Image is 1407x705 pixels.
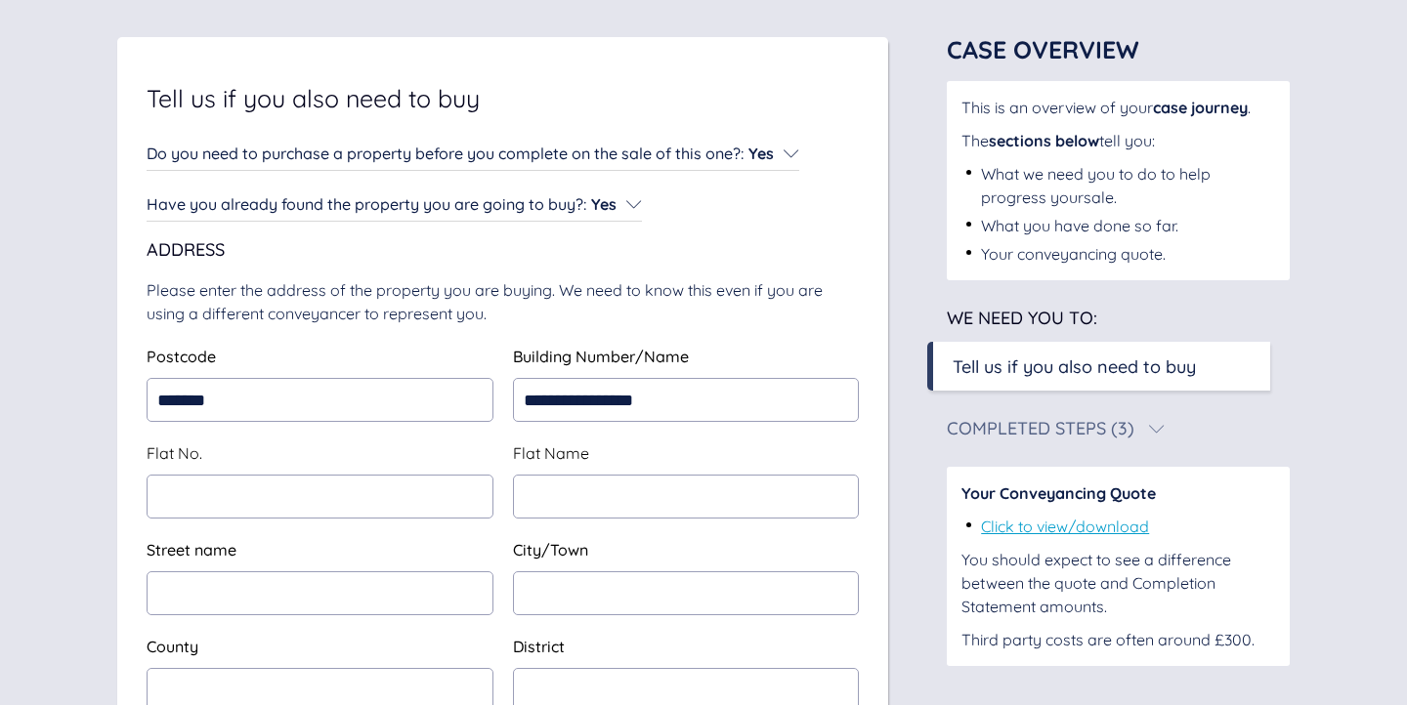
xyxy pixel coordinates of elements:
[981,162,1275,209] div: What we need you to do to help progress your sale .
[147,238,225,261] span: Address
[748,144,774,163] span: Yes
[147,540,236,560] span: Street name
[513,540,588,560] span: City/Town
[989,131,1099,150] span: sections below
[147,637,198,656] span: County
[981,517,1149,536] a: Click to view/download
[961,129,1275,152] div: The tell you:
[953,353,1196,380] div: Tell us if you also need to buy
[981,242,1166,266] div: Your conveyancing quote.
[147,144,744,163] span: Do you need to purchase a property before you complete on the sale of this one? :
[961,483,1156,503] span: Your Conveyancing Quote
[947,34,1139,64] span: Case Overview
[947,420,1134,437] div: Completed Steps (3)
[947,307,1097,329] span: We need you to:
[147,86,480,110] span: Tell us if you also need to buy
[961,628,1275,651] div: Third party costs are often around £300.
[1153,98,1248,117] span: case journey
[591,194,617,214] span: Yes
[513,443,589,463] span: Flat Name
[961,548,1275,618] div: You should expect to see a difference between the quote and Completion Statement amounts.
[147,347,216,366] span: Postcode
[147,443,202,463] span: Flat No.
[513,637,565,656] span: District
[961,96,1275,119] div: This is an overview of your .
[147,194,586,214] span: Have you already found the property you are going to buy? :
[513,347,689,366] span: Building Number/Name
[981,214,1178,237] div: What you have done so far.
[147,278,859,325] div: Please enter the address of the property you are buying. We need to know this even if you are usi...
